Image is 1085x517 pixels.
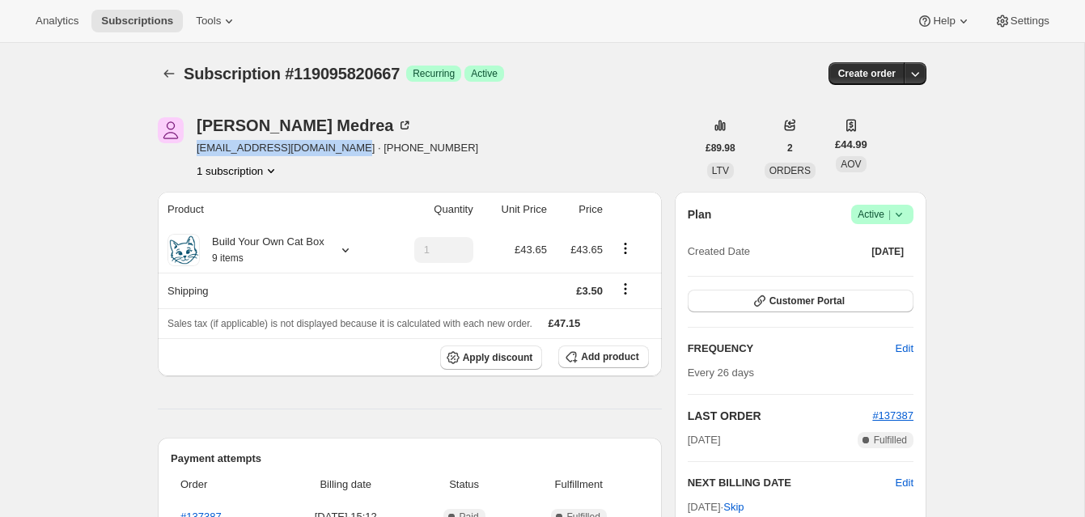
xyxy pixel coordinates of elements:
[688,501,744,513] span: [DATE] ·
[167,318,532,329] span: Sales tax (if applicable) is not displayed because it is calculated with each new order.
[886,336,923,362] button: Edit
[712,165,729,176] span: LTV
[576,285,603,297] span: £3.50
[26,10,88,32] button: Analytics
[167,235,200,265] img: product img
[1011,15,1049,28] span: Settings
[688,367,754,379] span: Every 26 days
[36,15,78,28] span: Analytics
[158,192,386,227] th: Product
[829,62,905,85] button: Create order
[841,159,861,170] span: AOV
[787,142,793,155] span: 2
[386,192,477,227] th: Quantity
[91,10,183,32] button: Subscriptions
[688,206,712,222] h2: Plan
[706,142,735,155] span: £89.98
[478,192,552,227] th: Unit Price
[688,290,913,312] button: Customer Portal
[558,345,648,368] button: Add product
[158,117,184,143] span: Alexandra Medrea
[171,467,277,502] th: Order
[688,341,896,357] h2: FREQUENCY
[101,15,173,28] span: Subscriptions
[872,408,913,424] button: #137387
[933,15,955,28] span: Help
[471,67,498,80] span: Active
[197,117,413,133] div: [PERSON_NAME] Medrea
[778,137,803,159] button: 2
[769,295,845,307] span: Customer Portal
[769,165,811,176] span: ORDERS
[413,67,455,80] span: Recurring
[688,244,750,260] span: Created Date
[862,240,913,263] button: [DATE]
[552,192,608,227] th: Price
[570,244,603,256] span: £43.65
[907,10,981,32] button: Help
[888,208,891,221] span: |
[197,140,478,156] span: [EMAIL_ADDRESS][DOMAIN_NAME] · [PHONE_NUMBER]
[196,15,221,28] span: Tools
[838,67,896,80] span: Create order
[212,252,244,264] small: 9 items
[985,10,1059,32] button: Settings
[282,477,409,493] span: Billing date
[688,408,873,424] h2: LAST ORDER
[184,65,400,83] span: Subscription #119095820667
[549,317,581,329] span: £47.15
[896,475,913,491] button: Edit
[612,280,638,298] button: Shipping actions
[612,239,638,257] button: Product actions
[581,350,638,363] span: Add product
[688,475,896,491] h2: NEXT BILLING DATE
[200,234,324,266] div: Build Your Own Cat Box
[519,477,639,493] span: Fulfillment
[463,351,533,364] span: Apply discount
[874,434,907,447] span: Fulfilled
[688,432,721,448] span: [DATE]
[515,244,547,256] span: £43.65
[696,137,745,159] button: £89.98
[440,345,543,370] button: Apply discount
[872,409,913,422] a: #137387
[896,341,913,357] span: Edit
[723,499,744,515] span: Skip
[186,10,247,32] button: Tools
[158,273,386,308] th: Shipping
[835,137,867,153] span: £44.99
[871,245,904,258] span: [DATE]
[858,206,907,222] span: Active
[158,62,180,85] button: Subscriptions
[171,451,649,467] h2: Payment attempts
[419,477,508,493] span: Status
[197,163,279,179] button: Product actions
